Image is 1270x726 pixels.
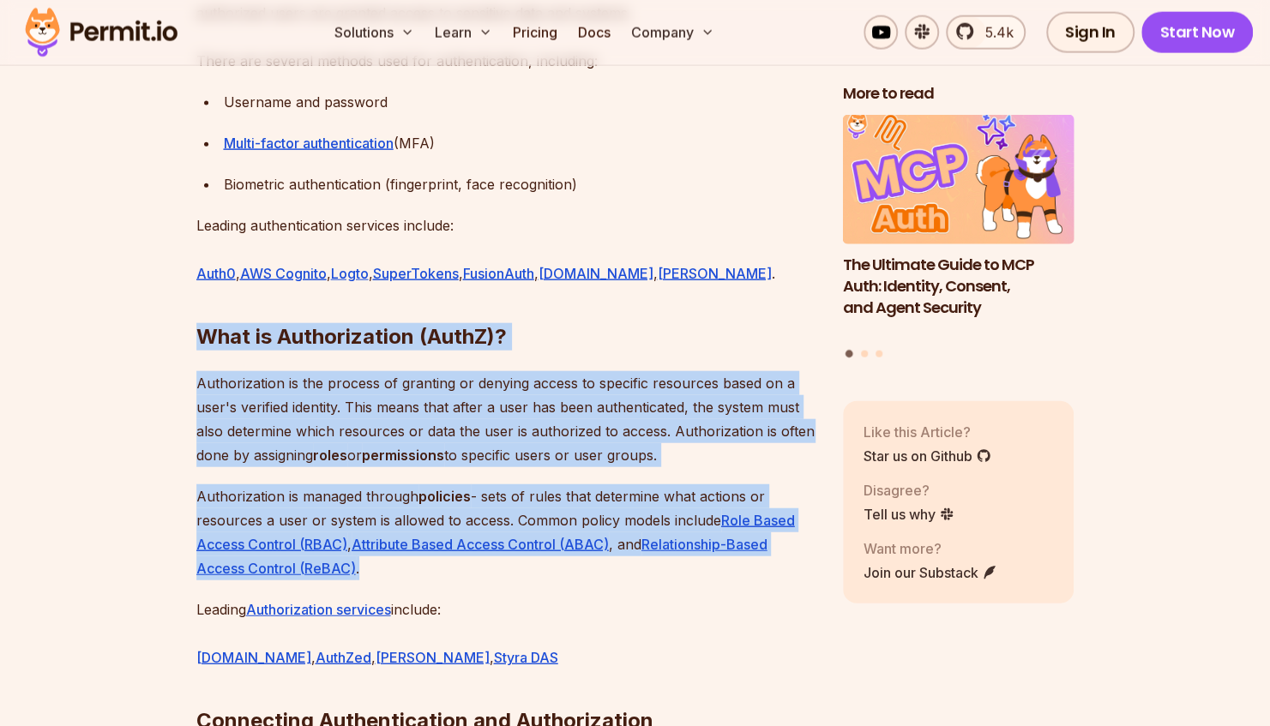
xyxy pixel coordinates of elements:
[246,601,391,618] a: Authorization services
[224,172,816,196] p: Biometric authentication (fingerprint, face recognition)
[224,131,816,155] p: (MFA)
[316,649,371,666] a: AuthZed
[240,265,327,282] a: AWS Cognito
[843,114,1074,360] div: Posts
[864,561,997,582] a: Join our Substack
[539,265,653,282] a: [DOMAIN_NAME]
[864,503,954,524] a: Tell us why
[196,265,236,282] a: Auth0
[506,15,564,50] a: Pricing
[846,350,853,357] button: Go to slide 1
[373,265,459,282] a: SuperTokens
[196,484,816,580] p: Authorization is managed through - sets of rules that determine what actions or resources a user ...
[196,649,311,666] a: [DOMAIN_NAME]
[658,265,772,282] a: [PERSON_NAME]
[224,90,816,114] p: Username and password
[975,22,1014,43] span: 5.4k
[843,254,1074,317] h3: The Ultimate Guide to MCP Auth: Identity, Consent, and Agent Security
[946,15,1026,50] a: 5.4k
[376,649,490,666] a: [PERSON_NAME]
[17,3,185,62] img: Permit logo
[624,15,721,50] button: Company
[494,649,558,666] a: Styra DAS
[196,371,816,467] p: Authorization is the process of granting or denying access to specific resources based on a user'...
[328,15,421,50] button: Solutions
[196,213,816,285] p: Leading authentication services include: , , , , , , .
[196,512,795,553] a: Role Based Access Control (RBAC)
[864,445,991,465] a: Star us on Github
[463,265,534,282] a: FusionAuth
[1141,12,1254,53] a: Start Now
[861,350,868,357] button: Go to slide 2
[843,82,1074,104] h2: More to read
[224,135,394,152] a: Multi-factor authentication
[864,537,997,558] p: Want more?
[571,15,617,50] a: Docs
[362,447,444,464] strong: permissions
[196,597,816,669] p: Leading include: , , ,
[313,447,347,464] strong: roles
[428,15,499,50] button: Learn
[843,114,1074,244] img: The Ultimate Guide to MCP Auth: Identity, Consent, and Agent Security
[864,421,991,441] p: Like this Article?
[418,488,471,505] strong: policies
[876,350,882,357] button: Go to slide 3
[352,536,609,553] a: Attribute Based Access Control (ABAC)
[331,265,369,282] a: Logto
[196,536,767,577] a: Relationship-Based Access Control (ReBAC)
[864,479,954,500] p: Disagree?
[1046,12,1135,53] a: Sign In
[843,114,1074,339] a: The Ultimate Guide to MCP Auth: Identity, Consent, and Agent SecurityThe Ultimate Guide to MCP Au...
[196,255,816,351] h2: What is Authorization (AuthZ)?
[843,114,1074,339] li: 1 of 3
